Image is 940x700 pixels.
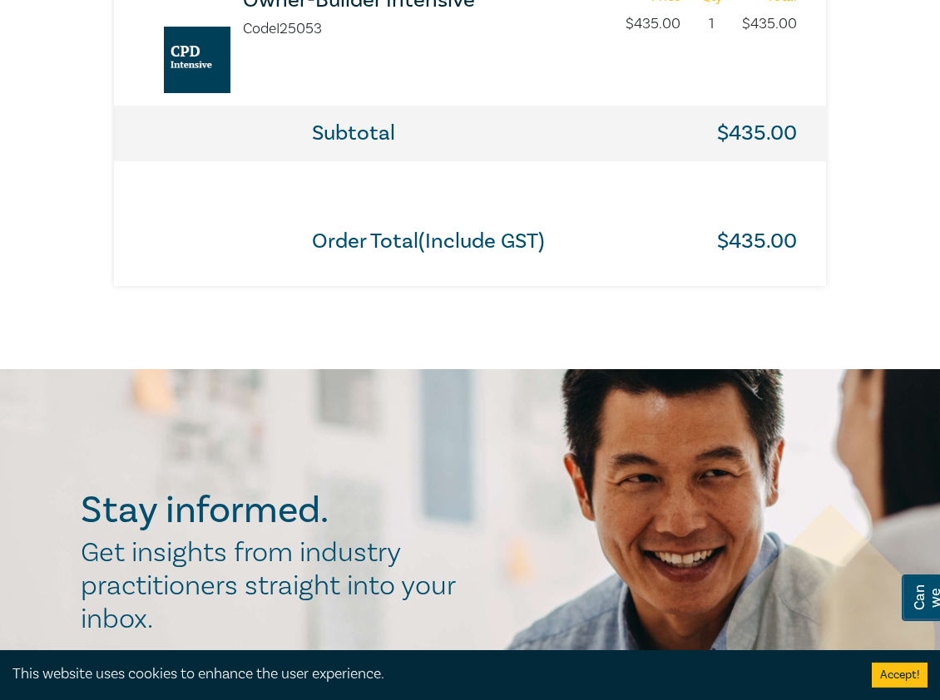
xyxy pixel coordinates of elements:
[626,13,680,35] p: $ 435.00
[701,13,722,35] p: 1
[243,18,322,40] li: Code I25053
[312,230,544,253] h3: Order Total(Include GST)
[81,489,473,532] h2: Stay informed.
[717,122,797,145] h3: $ 435.00
[717,230,797,253] h3: $ 435.00
[164,27,230,93] img: Owner-Builder Intensive
[81,536,473,636] h2: Get insights from industry practitioners straight into your inbox.
[742,13,797,35] p: $ 435.00
[12,663,847,685] div: This website uses cookies to enhance the user experience.
[312,122,395,145] h3: Subtotal
[872,663,928,688] button: Accept cookies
